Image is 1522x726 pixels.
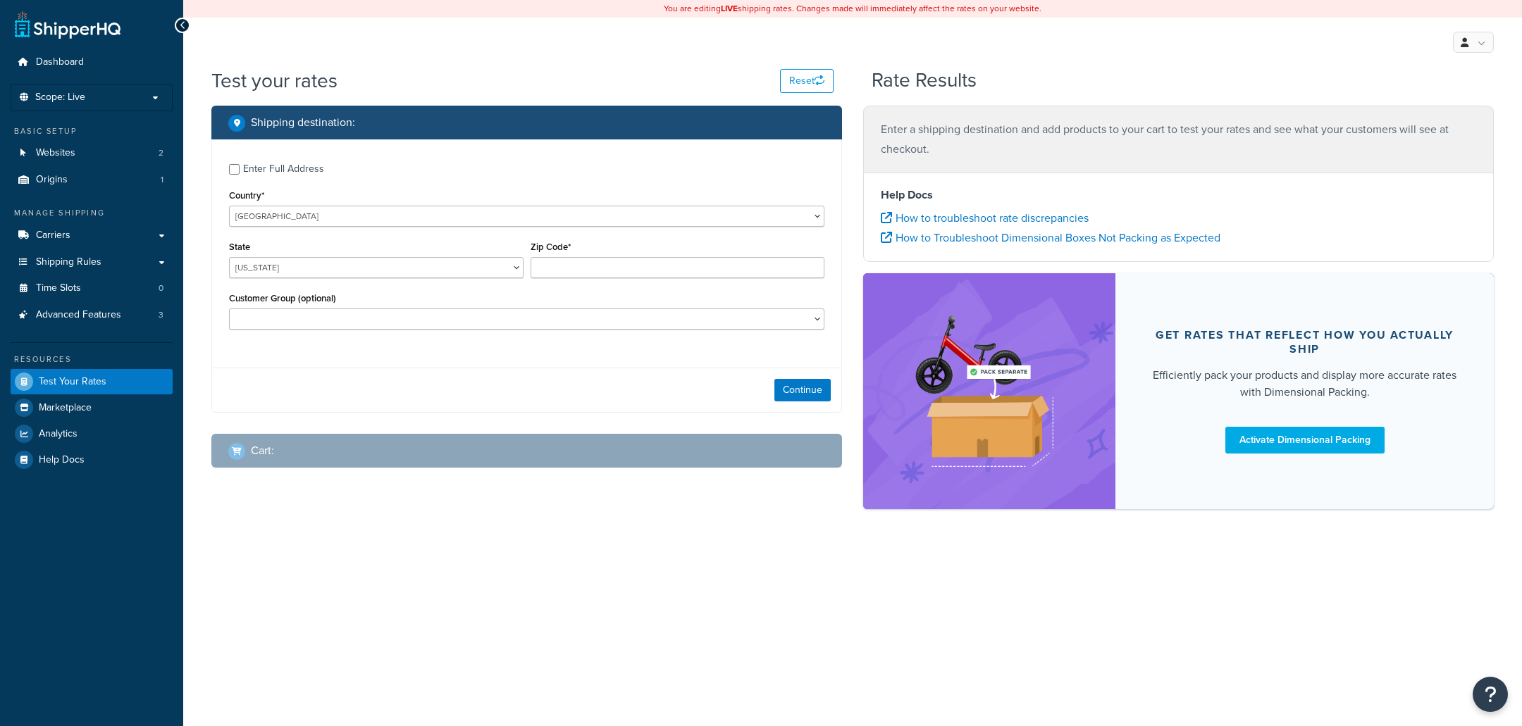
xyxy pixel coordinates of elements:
[159,147,163,159] span: 2
[229,190,264,201] label: Country*
[161,174,163,186] span: 1
[251,116,355,129] h2: Shipping destination :
[1149,328,1460,356] div: Get rates that reflect how you actually ship
[901,294,1077,487] img: feature-image-dim-d40ad3071a2b3c8e08177464837368e35600d3c5e73b18a22c1e4bb210dc32ac.png
[881,120,1476,159] p: Enter a shipping destination and add products to your cart to test your rates and see what your c...
[39,402,92,414] span: Marketplace
[39,376,106,388] span: Test Your Rates
[36,147,75,159] span: Websites
[11,353,173,365] div: Resources
[11,140,173,166] li: Websites
[774,379,831,401] button: Continue
[11,447,173,472] a: Help Docs
[881,230,1220,246] a: How to Troubleshoot Dimensional Boxes Not Packing as Expected
[881,210,1089,226] a: How to troubleshoot rate discrepancies
[1225,427,1385,453] a: Activate Dimensional Packing
[39,428,78,440] span: Analytics
[1473,677,1508,712] button: Open Resource Center
[229,164,240,175] input: Enter Full Address
[229,293,336,303] label: Customer Group (optional)
[11,369,173,394] a: Test Your Rates
[11,167,173,193] a: Origins1
[780,69,834,93] button: Reset
[11,302,173,328] a: Advanced Features3
[159,282,163,294] span: 0
[881,187,1476,204] h4: Help Docs
[11,49,173,75] a: Dashboard
[531,242,571,252] label: Zip Code*
[35,92,85,104] span: Scope: Live
[36,309,121,321] span: Advanced Features
[11,275,173,301] a: Time Slots0
[159,309,163,321] span: 3
[39,454,85,466] span: Help Docs
[1149,367,1460,401] div: Efficiently pack your products and display more accurate rates with Dimensional Packing.
[11,125,173,137] div: Basic Setup
[36,174,68,186] span: Origins
[872,70,977,92] h2: Rate Results
[229,242,250,252] label: State
[11,421,173,446] a: Analytics
[11,207,173,219] div: Manage Shipping
[11,140,173,166] a: Websites2
[36,230,70,242] span: Carriers
[721,2,738,15] b: LIVE
[11,395,173,420] a: Marketplace
[11,249,173,275] a: Shipping Rules
[36,282,81,294] span: Time Slots
[251,444,274,457] h2: Cart :
[11,302,173,328] li: Advanced Features
[11,167,173,193] li: Origins
[11,223,173,249] a: Carriers
[36,56,84,68] span: Dashboard
[11,275,173,301] li: Time Slots
[243,159,324,179] div: Enter Full Address
[211,67,338,94] h1: Test your rates
[36,256,101,268] span: Shipping Rules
